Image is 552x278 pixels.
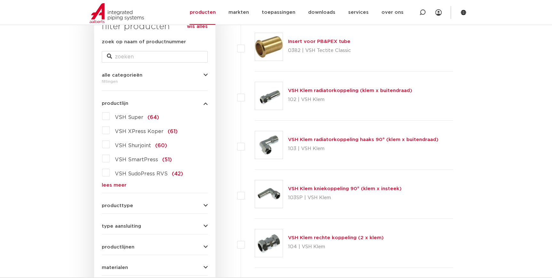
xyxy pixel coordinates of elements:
span: (60) [155,143,167,148]
img: Thumbnail for VSH Klem radiatorkoppeling (klem x buitendraad) [255,82,283,110]
a: lees meer [102,183,208,188]
p: 104 | VSH Klem [288,242,384,252]
label: zoek op naam of productnummer [102,38,186,46]
span: VSH Super [115,115,143,120]
button: type aansluiting [102,224,208,229]
span: type aansluiting [102,224,141,229]
span: (51) [162,157,172,162]
img: Thumbnail for VSH Klem kniekoppeling 90° (klem x insteek) [255,180,283,208]
a: wis alles [187,23,208,30]
span: VSH SmartPress [115,157,158,162]
button: productlijn [102,101,208,106]
span: productlijn [102,101,128,106]
p: 0382 | VSH Tectite Classic [288,46,351,56]
img: Thumbnail for VSH Klem rechte koppeling (2 x klem) [255,229,283,257]
a: VSH Klem radiatorkoppeling (klem x buitendraad) [288,88,412,93]
p: 102 | VSH Klem [288,95,412,105]
span: producttype [102,203,133,208]
button: productlijnen [102,245,208,249]
div: fittingen [102,78,208,85]
span: VSH XPress Koper [115,129,164,134]
button: producttype [102,203,208,208]
button: alle categorieën [102,73,208,78]
a: VSH Klem rechte koppeling (2 x klem) [288,235,384,240]
span: VSH SudoPress RVS [115,171,168,176]
span: (64) [148,115,159,120]
p: 103SP | VSH Klem [288,193,402,203]
a: VSH Klem radiatorkoppeling haaks 90° (klem x buitendraad) [288,137,438,142]
h3: filter producten [102,20,208,33]
img: Thumbnail for VSH Klem radiatorkoppeling haaks 90° (klem x buitendraad) [255,131,283,159]
img: Thumbnail for Insert voor PB&PEX tube [255,33,283,61]
span: (42) [172,171,183,176]
span: materialen [102,265,128,270]
span: alle categorieën [102,73,142,78]
span: productlijnen [102,245,134,249]
input: zoeken [102,51,208,63]
span: VSH Shurjoint [115,143,151,148]
a: VSH Klem kniekoppeling 90° (klem x insteek) [288,186,402,191]
button: materialen [102,265,208,270]
p: 103 | VSH Klem [288,144,438,154]
span: (61) [168,129,178,134]
a: Insert voor PB&PEX tube [288,39,350,44]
